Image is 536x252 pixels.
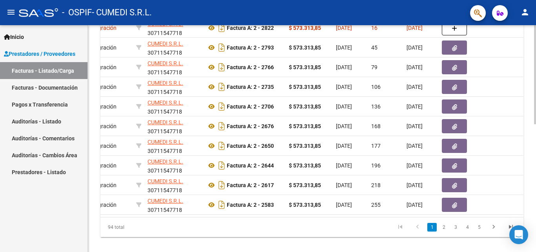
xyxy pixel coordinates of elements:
span: CUMEDI S.R.L. [148,21,183,27]
span: 168 [371,123,381,129]
span: [DATE] [336,84,352,90]
div: 30711547718 [148,138,200,154]
span: [DATE] [407,202,423,208]
div: 30711547718 [148,118,200,134]
strong: $ 573.313,85 [289,182,321,188]
span: [DATE] [407,123,423,129]
span: 218 [371,182,381,188]
a: 3 [451,223,460,232]
strong: $ 573.313,85 [289,103,321,110]
span: 136 [371,103,381,110]
span: [DATE] [407,103,423,110]
span: CUMEDI S.R.L. [148,158,183,165]
span: [DATE] [407,182,423,188]
i: Descargar documento [217,179,227,191]
span: Prestadores / Proveedores [4,50,75,58]
div: 94 total [100,217,184,237]
strong: Factura A: 2 - 2706 [227,103,274,110]
a: 2 [439,223,448,232]
i: Descargar documento [217,100,227,113]
span: 196 [371,162,381,169]
li: page 1 [426,221,438,234]
strong: $ 573.313,85 [289,84,321,90]
span: CUMEDI S.R.L. [148,139,183,145]
span: 255 [371,202,381,208]
div: 30711547718 [148,20,200,36]
a: go to first page [393,223,408,232]
div: 30711547718 [148,98,200,115]
strong: $ 573.313,85 [289,64,321,70]
span: 106 [371,84,381,90]
span: CUMEDI S.R.L. [148,178,183,184]
strong: Factura A: 2 - 2822 [227,25,274,31]
i: Descargar documento [217,81,227,93]
i: Descargar documento [217,41,227,54]
div: 30711547718 [148,197,200,213]
span: [DATE] [407,25,423,31]
strong: Factura A: 2 - 2644 [227,162,274,169]
strong: Factura A: 2 - 2617 [227,182,274,188]
span: [DATE] [336,25,352,31]
span: 45 [371,44,377,51]
span: CUMEDI S.R.L. [148,119,183,125]
mat-icon: person [520,7,530,17]
span: - OSPIF [62,4,92,21]
span: 79 [371,64,377,70]
i: Descargar documento [217,120,227,132]
span: CUMEDI S.R.L. [148,198,183,204]
li: page 2 [438,221,450,234]
a: go to previous page [410,223,425,232]
li: page 5 [473,221,485,234]
strong: Factura A: 2 - 2583 [227,202,274,208]
span: [DATE] [336,64,352,70]
strong: $ 573.313,85 [289,143,321,149]
span: [DATE] [336,103,352,110]
i: Descargar documento [217,61,227,74]
span: CUMEDI S.R.L. [148,99,183,106]
mat-icon: menu [6,7,16,17]
strong: Factura A: 2 - 2735 [227,84,274,90]
div: 30711547718 [148,59,200,75]
strong: $ 573.313,85 [289,123,321,129]
span: [DATE] [407,143,423,149]
div: 30711547718 [148,79,200,95]
strong: Factura A: 2 - 2650 [227,143,274,149]
i: Descargar documento [217,199,227,211]
a: 1 [427,223,437,232]
div: Open Intercom Messenger [509,225,528,244]
span: [DATE] [407,162,423,169]
span: [DATE] [336,123,352,129]
span: [DATE] [336,202,352,208]
li: page 4 [461,221,473,234]
i: Descargar documento [217,140,227,152]
div: 30711547718 [148,39,200,56]
i: Descargar documento [217,22,227,34]
a: go to next page [486,223,501,232]
strong: $ 573.313,85 [289,25,321,31]
a: 5 [474,223,484,232]
span: CUMEDI S.R.L. [148,80,183,86]
strong: $ 573.313,85 [289,162,321,169]
span: [DATE] [336,162,352,169]
strong: $ 573.313,85 [289,44,321,51]
span: 16 [371,25,377,31]
span: - CUMEDI S.R.L. [92,4,152,21]
span: Inicio [4,33,24,41]
strong: $ 573.313,85 [289,202,321,208]
span: [DATE] [336,182,352,188]
span: [DATE] [336,143,352,149]
strong: Factura A: 2 - 2793 [227,44,274,51]
div: 30711547718 [148,157,200,174]
span: CUMEDI S.R.L. [148,40,183,47]
a: 4 [463,223,472,232]
i: Descargar documento [217,159,227,172]
span: 177 [371,143,381,149]
span: [DATE] [407,44,423,51]
strong: Factura A: 2 - 2676 [227,123,274,129]
strong: Factura A: 2 - 2766 [227,64,274,70]
div: 30711547718 [148,177,200,193]
span: [DATE] [336,44,352,51]
a: go to last page [503,223,518,232]
span: [DATE] [407,64,423,70]
li: page 3 [450,221,461,234]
